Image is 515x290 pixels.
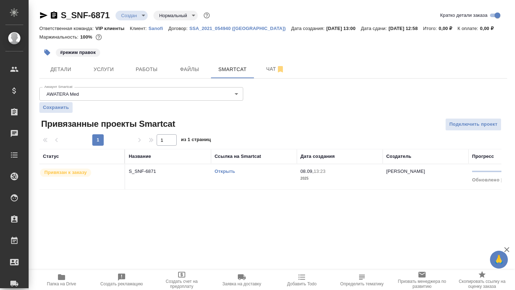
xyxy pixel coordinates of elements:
p: [PERSON_NAME] [386,169,425,174]
button: 🙏 [490,251,508,269]
p: Итого: [423,26,438,31]
p: Маржинальность: [39,34,80,40]
a: SSA_2021_054940 ([GEOGRAPHIC_DATA]) [189,25,291,31]
div: Дата создания [300,153,335,160]
button: 0 [94,32,103,42]
a: Sanofi [148,25,168,31]
button: Заявка на доставку [212,270,272,290]
span: Заявка на доставку [222,281,261,286]
span: Подключить проект [449,120,497,129]
span: Кратко детали заказа [440,12,487,19]
p: S_SNF-6871 [129,168,207,175]
div: Ссылка на Smartcat [215,153,261,160]
button: Добавить Todo [272,270,332,290]
span: Создать счет на предоплату [156,279,207,289]
div: Статус [43,153,59,160]
button: Скопировать ссылку [50,11,58,20]
span: Сохранить [43,104,69,111]
span: Работы [129,65,164,74]
button: Папка на Drive [31,270,92,290]
a: S_SNF-6871 [61,10,110,20]
div: Создатель [386,153,411,160]
button: Скопировать ссылку на оценку заказа [452,270,512,290]
button: Подключить проект [445,118,501,131]
p: 0,00 ₽ [480,26,499,31]
p: Дата сдачи: [361,26,388,31]
p: Дата создания: [291,26,326,31]
button: Сохранить [39,102,73,113]
span: Услуги [87,65,121,74]
button: Призвать менеджера по развитию [392,270,452,290]
p: Договор: [168,26,190,31]
span: Призвать менеджера по развитию [396,279,448,289]
span: Папка на Drive [47,281,76,286]
span: Детали [44,65,78,74]
p: Sanofi [148,26,168,31]
p: [DATE] 13:00 [326,26,361,31]
p: 100% [80,34,94,40]
div: Прогресс [472,153,494,160]
span: Определить тематику [340,281,383,286]
div: Создан [116,11,148,20]
span: из 1 страниц [181,135,211,146]
div: Название [129,153,151,160]
p: #режим правок [60,49,96,56]
button: Доп статусы указывают на важность/срочность заказа [202,11,211,20]
p: SSA_2021_054940 ([GEOGRAPHIC_DATA]) [189,26,291,31]
button: AWATERA Med [44,91,81,97]
svg: Отписаться [276,65,285,74]
span: 🙏 [493,252,505,267]
div: Создан [153,11,198,20]
span: Создать рекламацию [100,281,143,286]
button: Определить тематику [332,270,392,290]
button: Скопировать ссылку для ЯМессенджера [39,11,48,20]
p: Привязан к заказу [44,169,87,176]
p: VIP клиенты [95,26,130,31]
p: К оплате: [457,26,480,31]
button: Добавить тэг [39,45,55,60]
p: 2025 [300,175,379,182]
div: AWATERA Med [39,87,243,101]
span: Скопировать ссылку на оценку заказа [456,279,508,289]
p: 0,00 ₽ [439,26,458,31]
p: 13:23 [314,169,325,174]
span: режим правок [55,49,101,55]
span: Добавить Todo [287,281,317,286]
span: Привязанные проекты Smartcat [39,118,175,130]
a: Открыть [215,169,235,174]
span: Smartcat [215,65,250,74]
p: Клиент: [130,26,148,31]
p: [DATE] 12:58 [388,26,423,31]
button: Создать счет на предоплату [152,270,212,290]
p: Ответственная команда: [39,26,95,31]
button: Нормальный [157,12,189,19]
span: Чат [258,65,293,74]
span: Файлы [172,65,207,74]
button: Создан [119,12,139,19]
button: Создать рекламацию [92,270,152,290]
p: 08.09, [300,169,314,174]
